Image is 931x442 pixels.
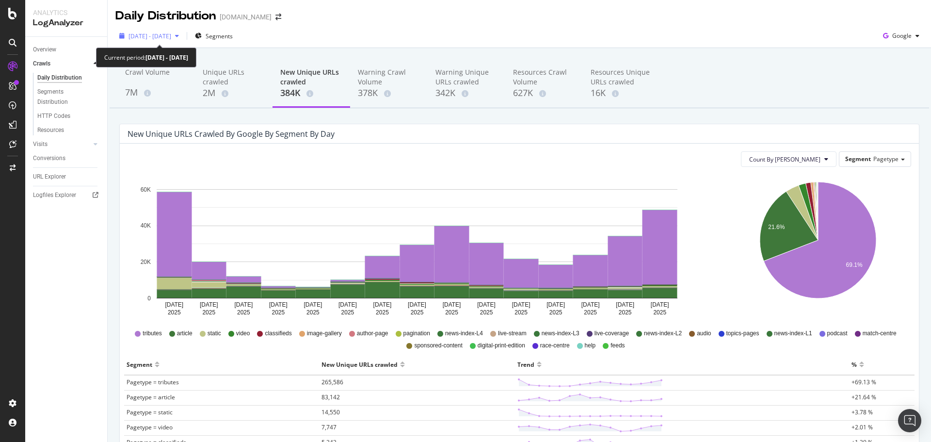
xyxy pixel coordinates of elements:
[477,301,496,308] text: [DATE]
[546,301,565,308] text: [DATE]
[33,59,50,69] div: Crawls
[37,111,70,121] div: HTTP Codes
[651,301,669,308] text: [DATE]
[480,309,493,316] text: 2025
[234,301,253,308] text: [DATE]
[616,301,634,308] text: [DATE]
[741,151,836,167] button: Count By [PERSON_NAME]
[726,175,910,320] svg: A chart.
[37,125,64,135] div: Resources
[127,393,175,401] span: Pagetype = article
[168,309,181,316] text: 2025
[321,408,340,416] span: 14,550
[141,186,151,193] text: 60K
[749,155,820,164] span: Count By Day
[33,8,99,17] div: Analytics
[726,329,759,338] span: topics-pages
[863,329,897,338] span: match-centre
[33,139,48,149] div: Visits
[33,17,99,29] div: LogAnalyzer
[306,309,320,316] text: 2025
[237,309,250,316] text: 2025
[584,309,597,316] text: 2025
[37,87,100,107] a: Segments Distribution
[269,301,288,308] text: [DATE]
[141,259,151,265] text: 20K
[125,67,187,86] div: Crawl Volume
[203,67,265,87] div: Unique URLs crawled
[33,172,100,182] a: URL Explorer
[127,408,173,416] span: Pagetype = static
[115,8,216,24] div: Daily Distribution
[591,87,653,99] div: 16K
[879,28,923,44] button: Google
[33,139,91,149] a: Visits
[115,28,183,44] button: [DATE] - [DATE]
[851,357,857,372] div: %
[280,87,342,99] div: 384K
[33,45,100,55] a: Overview
[610,342,625,350] span: feeds
[443,301,461,308] text: [DATE]
[851,393,876,401] span: +21.64 %
[697,329,711,338] span: audio
[127,423,173,431] span: Pagetype = video
[33,190,100,200] a: Logfiles Explorer
[33,45,56,55] div: Overview
[280,67,342,87] div: New Unique URLs crawled
[898,409,921,432] div: Open Intercom Messenger
[37,73,100,83] a: Daily Distribution
[591,67,653,87] div: Resources Unique URLs crawled
[128,175,706,320] svg: A chart.
[514,309,528,316] text: 2025
[33,153,100,164] a: Conversions
[37,125,100,135] a: Resources
[236,329,250,338] span: video
[542,329,579,338] span: news-index-L3
[357,329,388,338] span: author-page
[127,357,152,372] div: Segment
[585,342,596,350] span: help
[304,301,322,308] text: [DATE]
[143,329,161,338] span: tributes
[307,329,342,338] span: image-gallery
[358,67,420,87] div: Warning Crawl Volume
[594,329,629,338] span: live-coverage
[540,342,570,350] span: race-centre
[358,87,420,99] div: 378K
[411,309,424,316] text: 2025
[653,309,666,316] text: 2025
[33,172,66,182] div: URL Explorer
[846,262,862,269] text: 69.1%
[177,329,193,338] span: article
[478,342,525,350] span: digital-print-edition
[581,301,600,308] text: [DATE]
[127,378,179,386] span: Pagetype = tributes
[206,32,233,40] span: Segments
[203,87,265,99] div: 2M
[265,329,291,338] span: classifieds
[873,155,899,163] span: Pagetype
[125,86,187,99] div: 7M
[619,309,632,316] text: 2025
[892,32,912,40] span: Google
[272,309,285,316] text: 2025
[445,309,458,316] text: 2025
[774,329,812,338] span: news-index-L1
[33,153,65,164] div: Conversions
[128,32,171,40] span: [DATE] - [DATE]
[191,28,237,44] button: Segments
[338,301,357,308] text: [DATE]
[321,393,340,401] span: 83,142
[37,87,91,107] div: Segments Distribution
[513,87,575,99] div: 627K
[373,301,392,308] text: [DATE]
[376,309,389,316] text: 2025
[275,14,281,20] div: arrow-right-arrow-left
[644,329,682,338] span: news-index-L2
[341,309,354,316] text: 2025
[33,190,76,200] div: Logfiles Explorer
[435,87,498,99] div: 342K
